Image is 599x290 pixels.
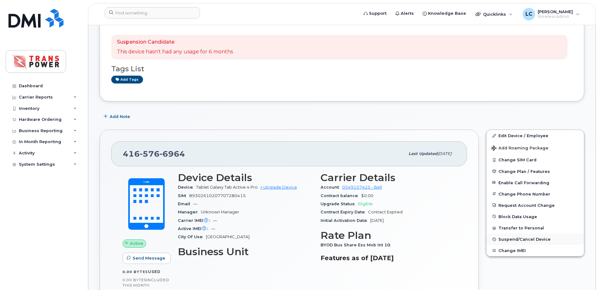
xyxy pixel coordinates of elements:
a: Support [359,7,391,20]
span: BYOD Bus Share Ess Mob Int 10 [321,243,393,247]
button: Request Account Change [486,200,584,211]
div: Quicklinks [471,8,517,20]
span: Email [178,201,193,206]
span: Tablet Galaxy Tab Active 4 Pro [196,185,258,190]
button: Transfer to Personal [486,222,584,234]
span: Active IMEI [178,226,211,231]
span: Alerts [401,10,414,17]
button: Send Message [123,253,171,264]
span: 576 [140,149,160,158]
span: Unknown Manager [201,210,239,214]
button: Add Roaming Package [486,141,584,154]
span: $0.00 [361,193,373,198]
span: Enable Call Forwarding [498,180,549,185]
span: Suspend/Cancel Device [498,237,551,242]
span: Send Message [133,255,165,261]
span: 6964 [160,149,185,158]
span: Carrier IMEI [178,218,213,223]
span: SIM [178,193,189,198]
a: Knowledge Base [418,7,470,20]
span: LC [525,10,532,18]
span: Quicklinks [483,12,506,17]
span: Eligible [358,201,373,206]
button: Change Phone Number [486,188,584,200]
button: Enable Call Forwarding [486,177,584,188]
span: Wireless Admin [538,14,573,19]
a: Alerts [391,7,418,20]
h3: Rate Plan [321,230,456,241]
span: 89302610207707280415 [189,193,246,198]
span: Last updated [409,151,437,156]
span: Device [178,185,196,190]
span: Contract Expiry Date [321,210,368,214]
span: 416 [123,149,185,158]
span: Contract balance [321,193,361,198]
span: [GEOGRAPHIC_DATA] [206,234,250,239]
span: Active [130,240,143,246]
p: This device hasn't had any usage for 6 months [117,48,233,56]
span: [DATE] [370,218,384,223]
span: — [193,201,197,206]
span: Upgrade Status [321,201,358,206]
p: Suspension Candidate [117,39,233,46]
span: [PERSON_NAME] [538,9,573,14]
span: Initial Activation Date [321,218,370,223]
span: — [213,218,217,223]
span: 0.00 Bytes [123,270,148,274]
button: Add Note [100,111,135,122]
span: used [148,269,161,274]
button: Suspend/Cancel Device [486,234,584,245]
span: [DATE] [437,151,452,156]
a: Add tags [111,76,143,83]
a: + Upgrade Device [260,185,297,190]
span: Contract Expired [368,210,403,214]
div: Liam Crichton [518,8,584,20]
span: Add Roaming Package [492,146,548,152]
a: 0549157425 - Bell [342,185,382,190]
span: City Of Use [178,234,206,239]
button: Change SIM Card [486,154,584,165]
button: Block Data Usage [486,211,584,222]
h3: Tags List [111,65,573,73]
h3: Device Details [178,172,313,183]
h3: Carrier Details [321,172,456,183]
a: Edit Device / Employee [486,130,584,141]
button: Change Plan / Features [486,166,584,177]
input: Find something... [105,7,200,19]
span: Manager [178,210,201,214]
h3: Business Unit [178,246,313,257]
span: Add Note [110,114,130,120]
span: Support [369,10,387,17]
button: Change IMEI [486,245,584,256]
span: Account [321,185,342,190]
span: Knowledge Base [428,10,466,17]
span: Change Plan / Features [498,169,550,174]
span: 0.00 Bytes [123,278,146,282]
span: — [211,226,215,231]
h3: Features as of [DATE] [321,254,456,262]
